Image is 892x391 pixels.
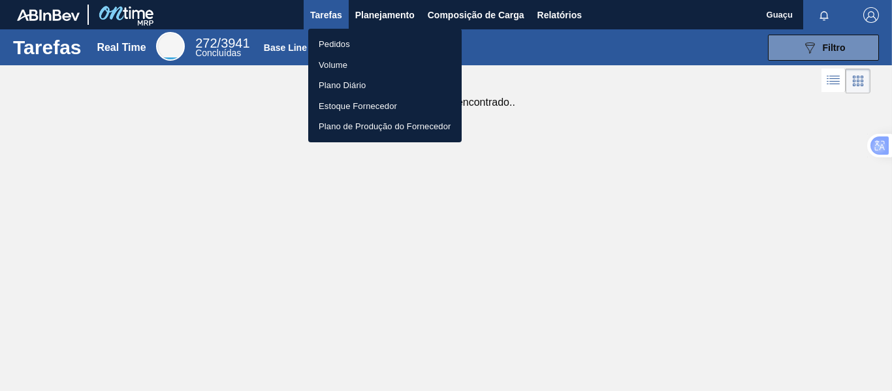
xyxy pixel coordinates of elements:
a: Estoque Fornecedor [308,96,462,117]
a: Volume [308,55,462,76]
a: Pedidos [308,34,462,55]
a: Plano Diário [308,75,462,96]
a: Plano de Produção do Fornecedor [308,116,462,137]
